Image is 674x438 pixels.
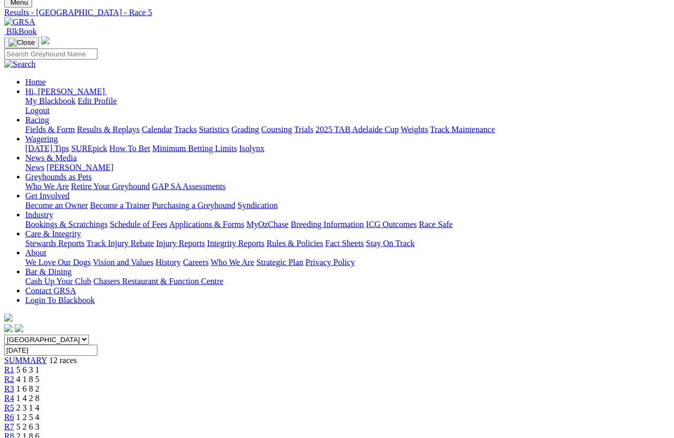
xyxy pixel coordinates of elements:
span: Hi, [PERSON_NAME] [25,87,105,96]
a: Privacy Policy [305,258,355,267]
a: Logout [25,106,49,115]
a: Weights [401,125,428,134]
img: twitter.svg [15,324,23,333]
div: Greyhounds as Pets [25,182,670,191]
span: 5 6 3 1 [16,365,39,374]
a: Vision and Values [93,258,153,267]
span: R7 [4,422,14,431]
button: Toggle navigation [4,37,39,48]
img: GRSA [4,17,35,27]
a: Grading [232,125,259,134]
a: Bar & Dining [25,267,72,276]
a: MyOzChase [246,220,289,229]
a: R6 [4,413,14,422]
a: Stay On Track [366,239,414,248]
div: Bar & Dining [25,277,670,286]
img: facebook.svg [4,324,13,333]
a: Purchasing a Greyhound [152,201,235,210]
a: Become an Owner [25,201,88,210]
a: My Blackbook [25,96,76,105]
span: 12 races [49,356,77,365]
a: Racing [25,115,49,124]
a: Applications & Forms [169,220,244,229]
a: Login To Blackbook [25,296,95,305]
input: Select date [4,345,97,356]
a: Syndication [237,201,277,210]
a: Results & Replays [77,125,140,134]
a: Calendar [142,125,172,134]
a: Who We Are [25,182,69,191]
span: 1 2 5 4 [16,413,39,422]
a: About [25,248,46,257]
a: Stewards Reports [25,239,84,248]
div: Wagering [25,144,670,153]
a: BlkBook [4,27,37,36]
a: Chasers Restaurant & Function Centre [93,277,223,286]
div: Hi, [PERSON_NAME] [25,96,670,115]
div: Industry [25,220,670,229]
a: Injury Reports [156,239,205,248]
a: News [25,163,44,172]
a: Hi, [PERSON_NAME] [25,87,107,96]
a: R3 [4,384,14,393]
span: 1 4 2 8 [16,394,39,403]
a: Who We Are [211,258,254,267]
a: Isolynx [239,144,264,153]
a: 2025 TAB Adelaide Cup [315,125,399,134]
a: Track Injury Rebate [86,239,154,248]
a: ICG Outcomes [366,220,417,229]
a: Race Safe [419,220,452,229]
span: BlkBook [6,27,37,36]
a: Greyhounds as Pets [25,172,92,181]
a: [DATE] Tips [25,144,69,153]
a: Get Involved [25,191,70,200]
a: Become a Trainer [90,201,150,210]
a: Fields & Form [25,125,75,134]
input: Search [4,48,97,60]
a: R1 [4,365,14,374]
a: R5 [4,403,14,412]
span: 2 3 1 4 [16,403,39,412]
div: Care & Integrity [25,239,670,248]
a: Results - [GEOGRAPHIC_DATA] - Race 5 [4,8,670,17]
a: Industry [25,210,53,219]
div: Get Involved [25,201,670,210]
a: Fact Sheets [325,239,364,248]
a: Bookings & Scratchings [25,220,107,229]
a: Track Maintenance [430,125,495,134]
a: Edit Profile [78,96,117,105]
a: Breeding Information [291,220,364,229]
a: Contact GRSA [25,286,76,295]
span: 5 2 6 3 [16,422,39,431]
a: Care & Integrity [25,229,81,238]
a: Careers [183,258,209,267]
div: Racing [25,125,670,134]
div: About [25,258,670,267]
a: SUREpick [71,144,107,153]
img: Search [4,60,36,69]
a: Coursing [261,125,292,134]
a: Integrity Reports [207,239,264,248]
a: R4 [4,394,14,403]
a: Cash Up Your Club [25,277,91,286]
a: Trials [294,125,313,134]
span: 4 1 8 5 [16,375,39,384]
img: logo-grsa-white.png [4,314,13,322]
a: Minimum Betting Limits [152,144,237,153]
a: Strategic Plan [256,258,303,267]
a: SUMMARY [4,356,47,365]
a: Home [25,77,46,86]
img: logo-grsa-white.png [41,36,49,45]
a: Wagering [25,134,58,143]
span: 1 6 8 2 [16,384,39,393]
a: Retire Your Greyhound [71,182,150,191]
a: R2 [4,375,14,384]
a: News & Media [25,153,77,162]
a: Rules & Policies [266,239,323,248]
a: We Love Our Dogs [25,258,91,267]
